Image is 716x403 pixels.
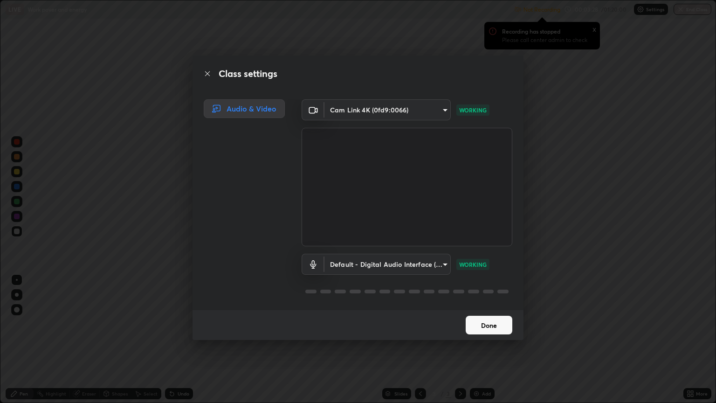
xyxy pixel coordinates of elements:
div: Cam Link 4K (0fd9:0066) [324,99,451,120]
div: Cam Link 4K (0fd9:0066) [324,254,451,275]
button: Done [466,316,512,334]
h2: Class settings [219,67,277,81]
p: WORKING [459,260,487,269]
div: Audio & Video [204,99,285,118]
p: WORKING [459,106,487,114]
